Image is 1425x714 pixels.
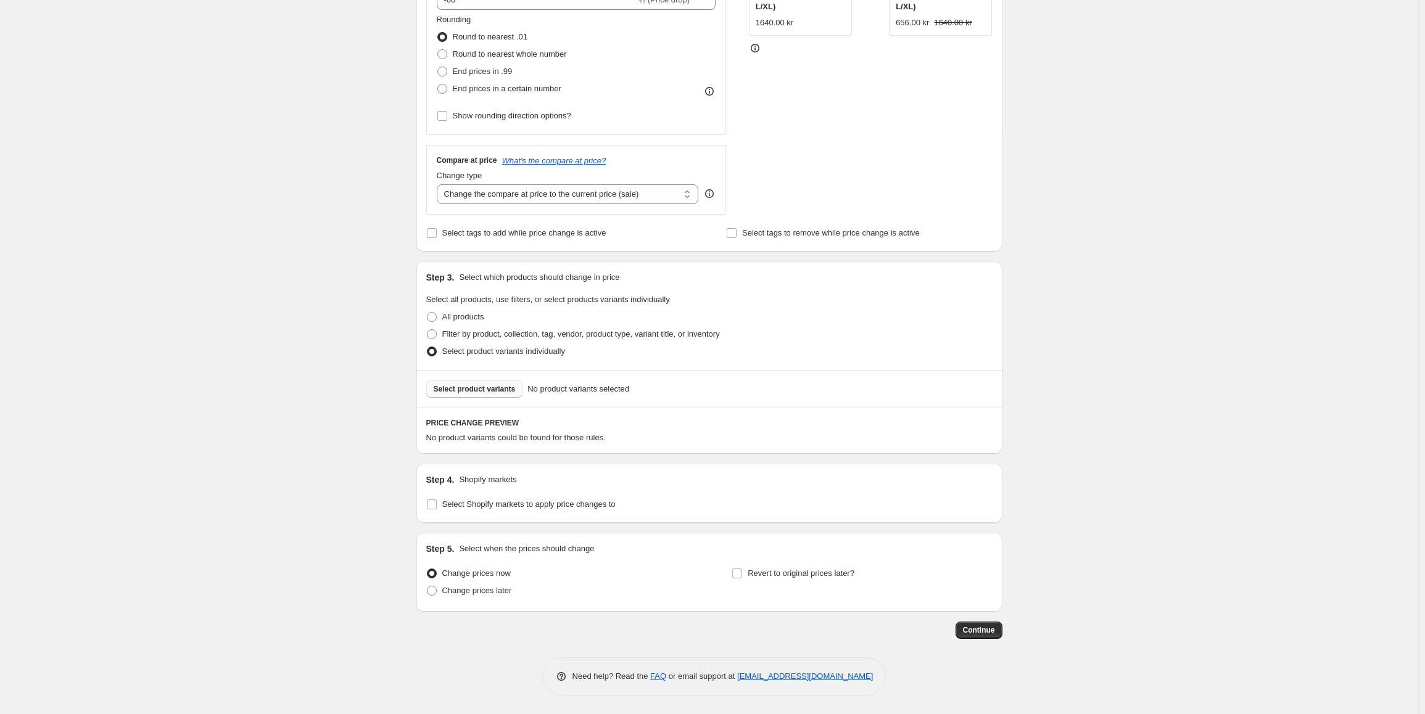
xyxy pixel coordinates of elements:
[934,17,972,29] strike: 1640.00 kr
[453,67,513,76] span: End prices in .99
[737,671,873,681] a: [EMAIL_ADDRESS][DOMAIN_NAME]
[527,383,629,395] span: No product variants selected
[442,586,512,595] span: Change prices later
[748,568,854,578] span: Revert to original prices later?
[502,156,606,165] button: What's the compare at price?
[650,671,666,681] a: FAQ
[453,32,527,41] span: Round to nearest .01
[437,155,497,165] h3: Compare at price
[426,418,993,428] h6: PRICE CHANGE PREVIEW
[426,433,606,442] span: No product variants could be found for those rules.
[442,499,616,509] span: Select Shopify markets to apply price changes to
[742,228,920,237] span: Select tags to remove while price change is active
[442,228,606,237] span: Select tags to add while price change is active
[963,625,995,635] span: Continue
[442,347,565,356] span: Select product variants individually
[703,187,716,200] div: help
[666,671,737,681] span: or email support at
[442,568,511,578] span: Change prices now
[756,17,793,29] div: 1640.00 kr
[956,622,1002,639] button: Continue
[426,295,670,304] span: Select all products, use filters, or select products variants individually
[572,671,651,681] span: Need help? Read the
[434,384,516,394] span: Select product variants
[442,329,720,339] span: Filter by product, collection, tag, vendor, product type, variant title, or inventory
[459,543,594,555] p: Select when the prices should change
[453,84,561,93] span: End prices in a certain number
[437,15,471,24] span: Rounding
[459,474,516,486] p: Shopify markets
[453,49,567,59] span: Round to nearest whole number
[426,543,455,555] h2: Step 5.
[437,171,482,180] span: Change type
[426,474,455,486] h2: Step 4.
[442,312,484,321] span: All products
[426,380,523,398] button: Select product variants
[459,271,619,284] p: Select which products should change in price
[896,17,929,29] div: 656.00 kr
[453,111,571,120] span: Show rounding direction options?
[426,271,455,284] h2: Step 3.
